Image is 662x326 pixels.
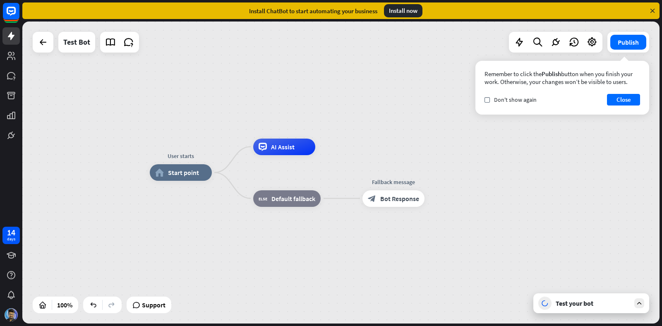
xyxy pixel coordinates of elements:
[168,168,199,177] span: Start point
[63,32,90,53] div: Test Bot
[494,96,537,103] span: Don't show again
[271,194,315,203] span: Default fallback
[556,299,630,307] div: Test your bot
[7,3,31,28] button: Open LiveChat chat widget
[485,70,640,86] div: Remember to click the button when you finish your work. Otherwise, your changes won’t be visible ...
[356,178,431,186] div: Fallback message
[542,70,561,78] span: Publish
[380,194,419,203] span: Bot Response
[607,94,640,105] button: Close
[368,194,376,203] i: block_bot_response
[7,229,15,236] div: 14
[610,35,646,50] button: Publish
[155,168,164,177] i: home_2
[144,152,218,160] div: User starts
[271,143,295,151] span: AI Assist
[142,298,165,312] span: Support
[7,236,15,242] div: days
[384,4,422,17] div: Install now
[55,298,75,312] div: 100%
[2,227,20,244] a: 14 days
[249,7,377,15] div: Install ChatBot to start automating your business
[259,194,267,203] i: block_fallback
